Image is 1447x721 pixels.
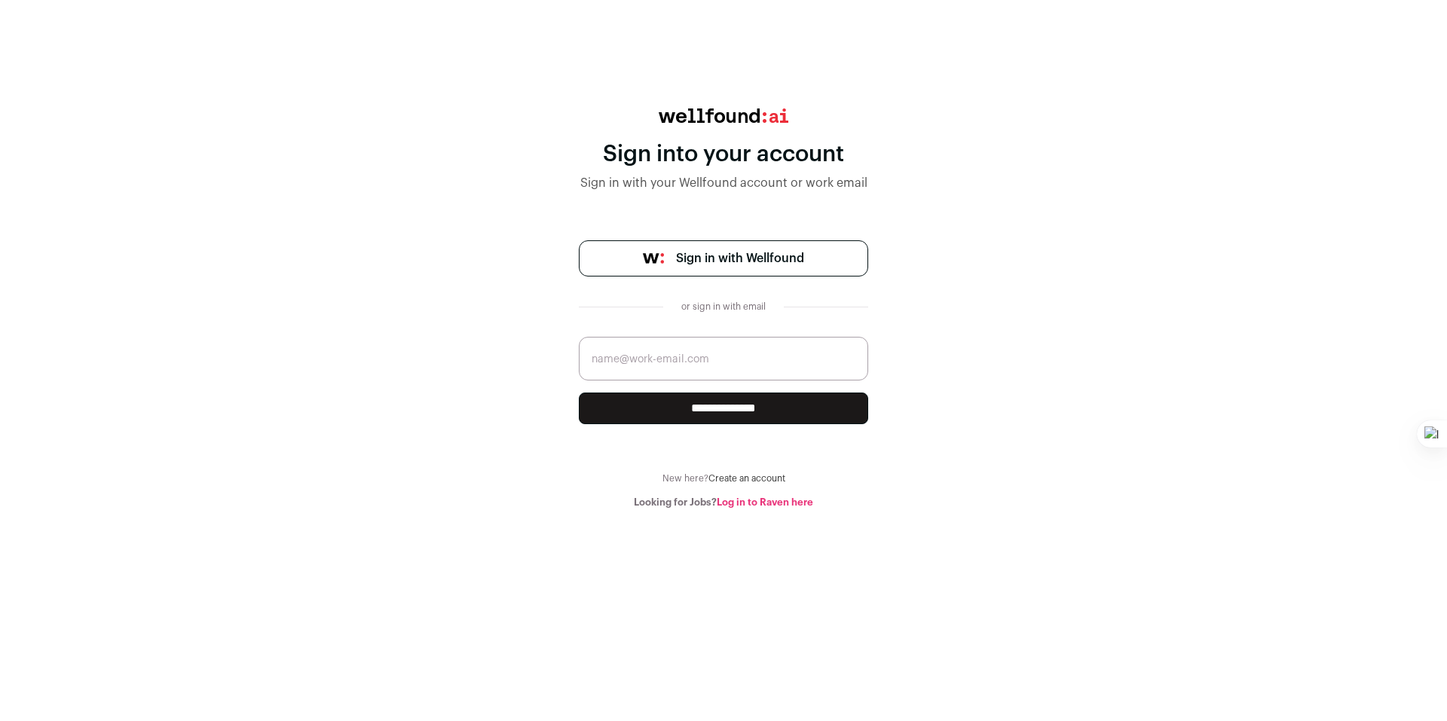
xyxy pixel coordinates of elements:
div: Sign into your account [579,141,868,168]
div: Looking for Jobs? [579,496,868,509]
img: wellfound:ai [659,108,788,123]
div: Sign in with your Wellfound account or work email [579,174,868,192]
img: wellfound-symbol-flush-black-fb3c872781a75f747ccb3a119075da62bfe97bd399995f84a933054e44a575c4.png [643,253,664,264]
a: Log in to Raven here [717,497,813,507]
span: Sign in with Wellfound [676,249,804,267]
a: Create an account [708,474,785,483]
a: Sign in with Wellfound [579,240,868,276]
input: name@work-email.com [579,337,868,380]
div: or sign in with email [675,301,772,313]
div: New here? [579,472,868,484]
